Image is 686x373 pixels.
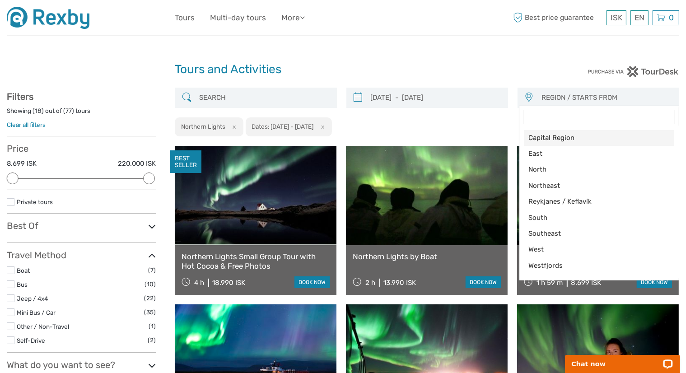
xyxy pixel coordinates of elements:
[588,66,679,77] img: PurchaseViaTourDesk.png
[528,261,654,270] span: Westfjords
[7,107,156,121] div: Showing ( ) out of ( ) tours
[170,150,201,173] div: BEST SELLER
[149,321,156,331] span: (1)
[511,10,604,25] span: Best price guarantee
[528,181,654,191] span: Northeast
[35,107,42,115] label: 18
[182,252,330,270] a: Northern Lights Small Group Tour with Hot Cocoa & Free Photos
[212,279,245,287] div: 18.990 ISK
[17,267,30,274] a: Boat
[537,90,675,105] button: REGION / STARTS FROM
[196,90,332,106] input: SEARCH
[559,345,686,373] iframe: LiveChat chat widget
[528,229,654,238] span: Southeast
[524,110,674,124] input: Search
[145,279,156,289] span: (10)
[383,279,416,287] div: 13.990 ISK
[528,133,654,143] span: Capital Region
[17,295,48,302] a: Jeep / 4x4
[315,122,327,131] button: x
[17,337,45,344] a: Self-Drive
[7,91,33,102] strong: Filters
[353,252,501,261] a: Northern Lights by Boat
[630,10,649,25] div: EN
[7,121,46,128] a: Clear all filters
[17,309,56,316] a: Mini Bus / Car
[528,213,654,223] span: South
[365,279,375,287] span: 2 h
[181,123,225,130] h2: Northern Lights
[466,276,501,288] a: book now
[7,250,156,261] h3: Travel Method
[144,293,156,303] span: (22)
[194,279,204,287] span: 4 h
[148,265,156,275] span: (7)
[7,220,156,231] h3: Best Of
[537,279,563,287] span: 1 h 59 m
[175,11,195,24] a: Tours
[210,11,266,24] a: Multi-day tours
[118,159,156,168] label: 220.000 ISK
[227,122,239,131] button: x
[175,62,511,77] h1: Tours and Activities
[294,276,330,288] a: book now
[7,159,37,168] label: 8.699 ISK
[7,7,89,29] img: 1863-c08d342a-737b-48be-8f5f-9b5986f4104f_logo_small.jpg
[367,90,504,106] input: SELECT DATES
[528,197,654,206] span: Reykjanes / Keflavík
[611,13,622,22] span: ISK
[667,13,675,22] span: 0
[148,335,156,345] span: (2)
[17,281,28,288] a: Bus
[528,165,654,174] span: North
[528,149,654,159] span: East
[7,359,156,370] h3: What do you want to see?
[252,123,314,130] h2: Dates: [DATE] - [DATE]
[528,245,654,254] span: West
[17,198,53,205] a: Private tours
[7,143,156,154] h3: Price
[144,307,156,317] span: (35)
[281,11,305,24] a: More
[571,279,601,287] div: 8.699 ISK
[637,276,672,288] a: book now
[65,107,72,115] label: 77
[17,323,69,330] a: Other / Non-Travel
